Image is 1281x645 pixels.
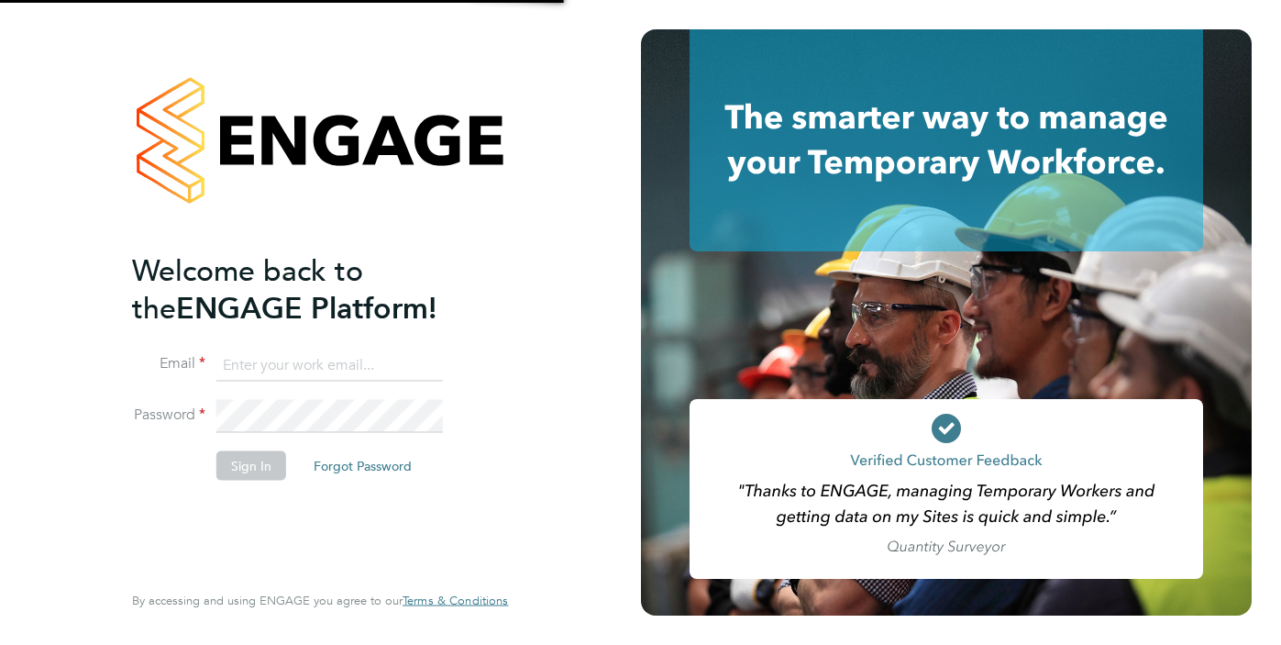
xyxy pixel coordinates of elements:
[132,251,490,327] h2: ENGAGE Platform!
[132,593,508,608] span: By accessing and using ENGAGE you agree to our
[132,354,205,373] label: Email
[299,451,426,481] button: Forgot Password
[216,349,443,382] input: Enter your work email...
[403,593,508,608] span: Terms & Conditions
[216,451,286,481] button: Sign In
[132,406,205,425] label: Password
[132,252,363,326] span: Welcome back to the
[403,594,508,608] a: Terms & Conditions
